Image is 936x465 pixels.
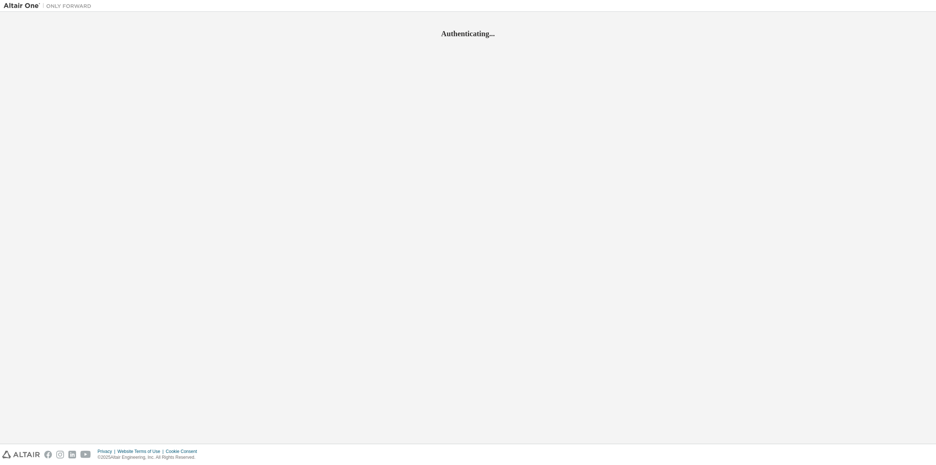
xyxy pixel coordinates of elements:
[44,451,52,458] img: facebook.svg
[4,29,932,38] h2: Authenticating...
[4,2,95,10] img: Altair One
[80,451,91,458] img: youtube.svg
[2,451,40,458] img: altair_logo.svg
[117,449,166,454] div: Website Terms of Use
[166,449,201,454] div: Cookie Consent
[98,449,117,454] div: Privacy
[56,451,64,458] img: instagram.svg
[68,451,76,458] img: linkedin.svg
[98,454,201,461] p: © 2025 Altair Engineering, Inc. All Rights Reserved.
